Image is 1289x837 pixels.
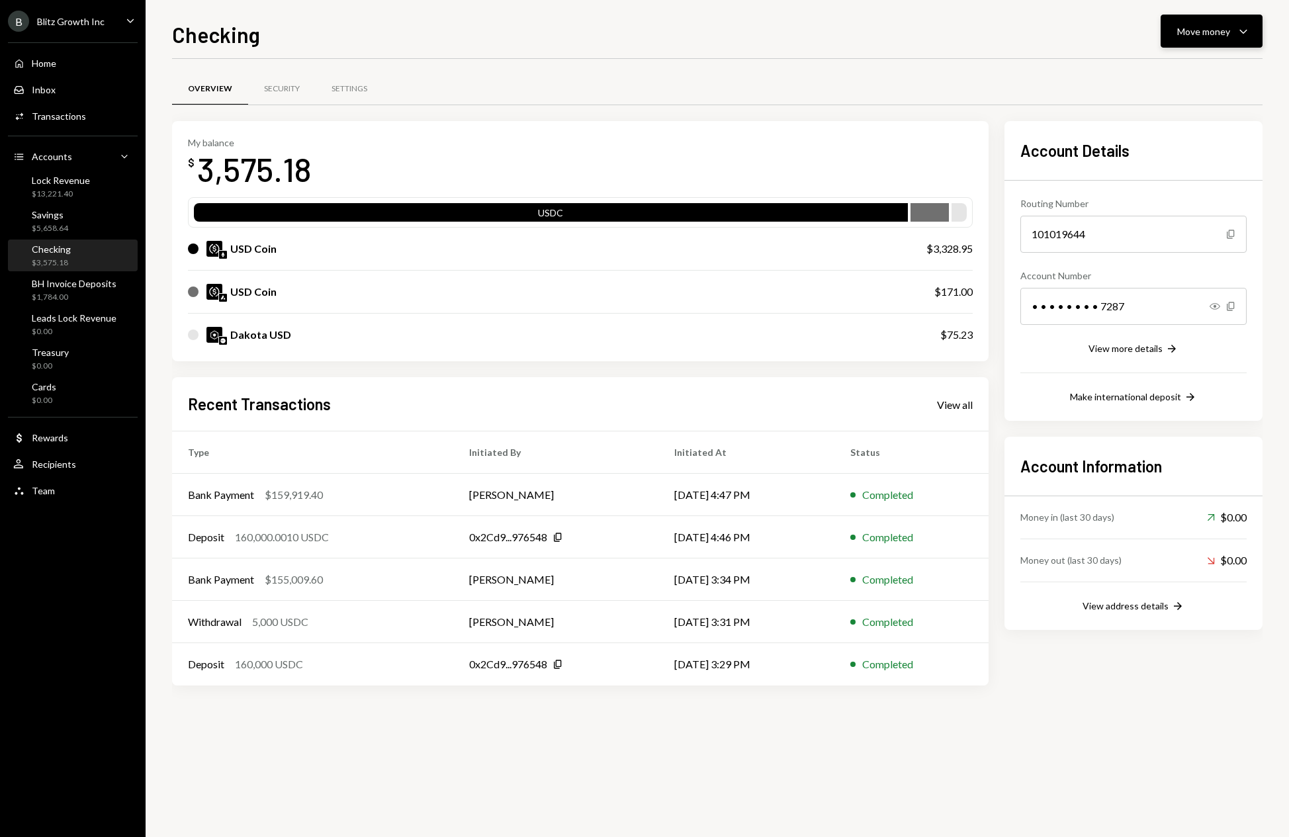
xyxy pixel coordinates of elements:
h2: Recent Transactions [188,393,331,415]
div: Bank Payment [188,487,254,503]
button: View more details [1089,342,1178,357]
button: View address details [1083,599,1184,614]
div: Completed [862,656,913,672]
div: Accounts [32,151,72,162]
div: BH Invoice Deposits [32,278,116,289]
th: Initiated At [658,431,834,474]
div: Savings [32,209,68,220]
div: $0.00 [1207,552,1247,568]
div: Bank Payment [188,572,254,588]
div: Transactions [32,110,86,122]
div: Completed [862,487,913,503]
div: Overview [188,83,232,95]
div: Leads Lock Revenue [32,312,116,324]
a: Recipients [8,452,138,476]
div: Lock Revenue [32,175,90,186]
div: Treasury [32,347,69,358]
a: Transactions [8,104,138,128]
div: $ [188,156,195,169]
div: 160,000.0010 USDC [235,529,329,545]
img: USDC [206,284,222,300]
div: Routing Number [1020,197,1247,210]
div: USD Coin [230,241,277,257]
div: 3,575.18 [197,148,312,190]
div: Withdrawal [188,614,242,630]
a: Checking$3,575.18 [8,240,138,271]
td: [DATE] 3:29 PM [658,643,834,685]
div: $3,328.95 [926,241,973,257]
div: Account Number [1020,269,1247,283]
div: Checking [32,243,71,255]
div: USD Coin [230,284,277,300]
div: • • • • • • • • 7287 [1020,288,1247,325]
h2: Account Details [1020,140,1247,161]
a: Cards$0.00 [8,377,138,409]
div: Completed [862,572,913,588]
div: View all [937,398,973,412]
a: Home [8,51,138,75]
img: ethereum-mainnet [219,251,227,259]
div: $171.00 [934,284,973,300]
td: [PERSON_NAME] [453,474,658,516]
a: Accounts [8,144,138,168]
div: $1,784.00 [32,292,116,303]
div: Move money [1177,24,1230,38]
a: Settings [316,72,383,106]
a: Rewards [8,425,138,449]
div: Blitz Growth Inc [37,16,105,27]
div: Dakota USD [230,327,291,343]
div: View more details [1089,343,1163,354]
div: Deposit [188,656,224,672]
div: Deposit [188,529,224,545]
div: $75.23 [940,327,973,343]
a: Inbox [8,77,138,101]
div: USDC [194,206,908,224]
h1: Checking [172,21,260,48]
div: $3,575.18 [32,257,71,269]
th: Status [834,431,989,474]
div: $0.00 [32,395,56,406]
td: [PERSON_NAME] [453,558,658,601]
div: $13,221.40 [32,189,90,200]
div: Rewards [32,432,68,443]
div: Make international deposit [1070,391,1181,402]
div: Money in (last 30 days) [1020,510,1114,524]
a: Lock Revenue$13,221.40 [8,171,138,202]
a: Treasury$0.00 [8,343,138,374]
td: [PERSON_NAME] [453,601,658,643]
div: Inbox [32,84,56,95]
div: Settings [332,83,367,95]
img: base-mainnet [219,337,227,345]
div: $0.00 [32,361,69,372]
div: $5,658.64 [32,223,68,234]
a: View all [937,397,973,412]
div: $0.00 [1207,509,1247,525]
div: View address details [1083,600,1169,611]
div: My balance [188,137,312,148]
div: Recipients [32,459,76,470]
div: 0x2Cd9...976548 [469,656,547,672]
div: B [8,11,29,32]
a: Overview [172,72,248,106]
div: 0x2Cd9...976548 [469,529,547,545]
img: DKUSD [206,327,222,343]
td: [DATE] 4:47 PM [658,474,834,516]
button: Make international deposit [1070,390,1197,405]
div: 5,000 USDC [252,614,308,630]
div: $155,009.60 [265,572,323,588]
div: $159,919.40 [265,487,323,503]
div: Money out (last 30 days) [1020,553,1122,567]
div: Completed [862,614,913,630]
img: avalanche-mainnet [219,294,227,302]
div: Team [32,485,55,496]
a: Team [8,478,138,502]
div: Completed [862,529,913,545]
div: 160,000 USDC [235,656,303,672]
div: 101019644 [1020,216,1247,253]
div: Cards [32,381,56,392]
div: Home [32,58,56,69]
td: [DATE] 4:46 PM [658,516,834,558]
a: Savings$5,658.64 [8,205,138,237]
a: BH Invoice Deposits$1,784.00 [8,274,138,306]
td: [DATE] 3:31 PM [658,601,834,643]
